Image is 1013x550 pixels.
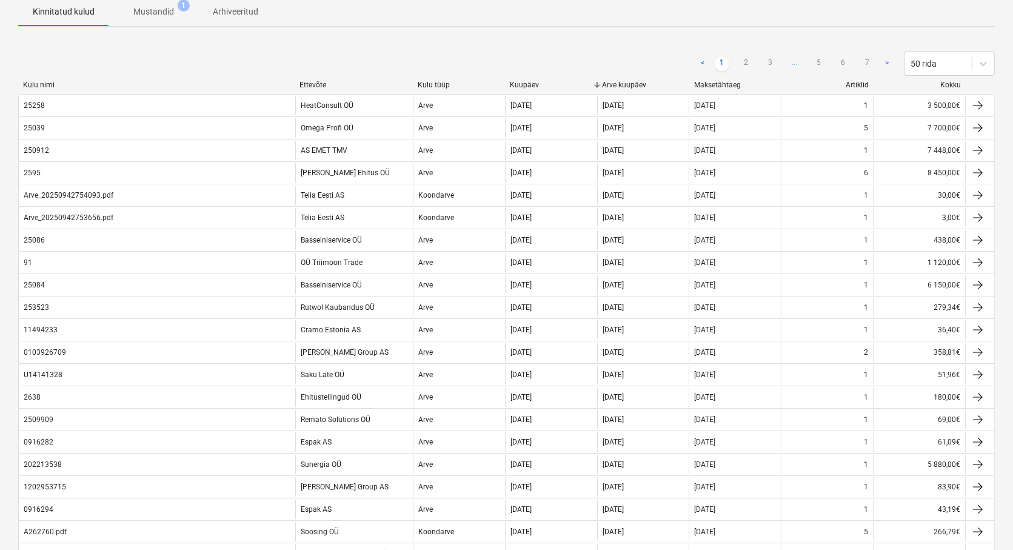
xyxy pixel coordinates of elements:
div: 1 [864,281,868,289]
div: [DATE] [603,483,624,491]
div: [DATE] [694,236,715,244]
div: 3,00€ [873,208,965,227]
div: [DATE] [694,146,715,155]
div: 1 [864,326,868,334]
div: 5 [864,528,868,536]
div: [DATE] [510,146,532,155]
div: 1 [864,101,868,110]
div: Basseiniservice OÜ [301,281,362,289]
a: Page 7 [860,56,875,71]
div: [DATE] [510,303,532,312]
div: [DATE] [603,213,624,222]
div: Arve [418,169,433,177]
div: [DATE] [694,415,715,424]
div: [DATE] [694,258,715,267]
div: Koondarve [418,528,454,536]
div: Arve [418,438,433,446]
div: [PERSON_NAME] Group AS [301,348,389,357]
div: [DATE] [510,191,532,200]
div: [DATE] [510,371,532,379]
div: [DATE] [694,460,715,469]
div: [DATE] [603,371,624,379]
div: 0916294 [24,505,53,514]
div: [DATE] [694,528,715,536]
div: [DATE] [603,258,624,267]
div: [DATE] [510,505,532,514]
div: [DATE] [603,303,624,312]
div: 5 880,00€ [873,455,965,474]
div: Telia Eesti AS [301,191,344,200]
div: 1202953715 [24,483,66,491]
div: 202213538 [24,460,62,469]
div: 7 700,00€ [873,118,965,138]
div: [DATE] [510,483,532,491]
div: Arve_20250942754093.pdf [24,191,113,200]
div: [PERSON_NAME] Ehitus OÜ [301,169,390,177]
div: Espak AS [301,505,332,514]
div: Arve_20250942753656.pdf [24,213,113,222]
div: Chat Widget [952,492,1013,550]
div: [DATE] [510,415,532,424]
div: [DATE] [510,438,532,446]
div: [DATE] [694,191,715,200]
div: 8 450,00€ [873,163,965,183]
div: 1 [864,371,868,379]
div: 1 [864,213,868,222]
div: 1 [864,415,868,424]
div: 83,90€ [873,477,965,497]
div: Arve [418,393,433,401]
div: Koondarve [418,191,454,200]
div: [DATE] [510,348,532,357]
div: [DATE] [603,169,624,177]
div: [DATE] [603,191,624,200]
div: Kulu nimi [23,81,290,89]
div: Maksetähtaeg [694,81,777,89]
div: Saku Läte OÜ [301,371,344,379]
div: [DATE] [510,528,532,536]
div: Arve [418,281,433,289]
div: Espak AS [301,438,332,446]
div: Arve [418,348,433,357]
div: 11494233 [24,326,58,334]
div: Koondarve [418,213,454,222]
div: 0916282 [24,438,53,446]
div: A262760.pdf [24,528,67,536]
div: [DATE] [694,438,715,446]
div: OÜ Triimoon Trade [301,258,363,267]
div: 266,79€ [873,522,965,542]
div: 6 150,00€ [873,275,965,295]
div: Arve [418,326,433,334]
p: Mustandid [133,5,174,18]
div: 36,40€ [873,320,965,340]
div: [DATE] [603,415,624,424]
div: Telia Eesti AS [301,213,344,222]
div: Cramo Estonia AS [301,326,361,334]
div: [DATE] [510,460,532,469]
div: [DATE] [603,124,624,132]
div: 51,96€ [873,365,965,384]
div: [DATE] [510,393,532,401]
div: 1 [864,303,868,312]
div: 1 [864,393,868,401]
div: Arve [418,371,433,379]
div: [DATE] [694,483,715,491]
div: 1 [864,146,868,155]
div: 253523 [24,303,49,312]
p: Arhiveeritud [213,5,258,18]
div: 279,34€ [873,298,965,317]
div: 2638 [24,393,41,401]
div: [DATE] [694,348,715,357]
div: Arve [418,415,433,424]
div: [DATE] [603,393,624,401]
div: Arve kuupäev [602,81,684,89]
div: Arve [418,258,433,267]
a: Page 6 [836,56,851,71]
div: [DATE] [510,213,532,222]
div: [DATE] [603,326,624,334]
div: [DATE] [510,124,532,132]
div: 1 [864,505,868,514]
div: [DATE] [694,281,715,289]
div: 1 [864,483,868,491]
a: Page 2 [739,56,754,71]
div: Arve [418,460,433,469]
